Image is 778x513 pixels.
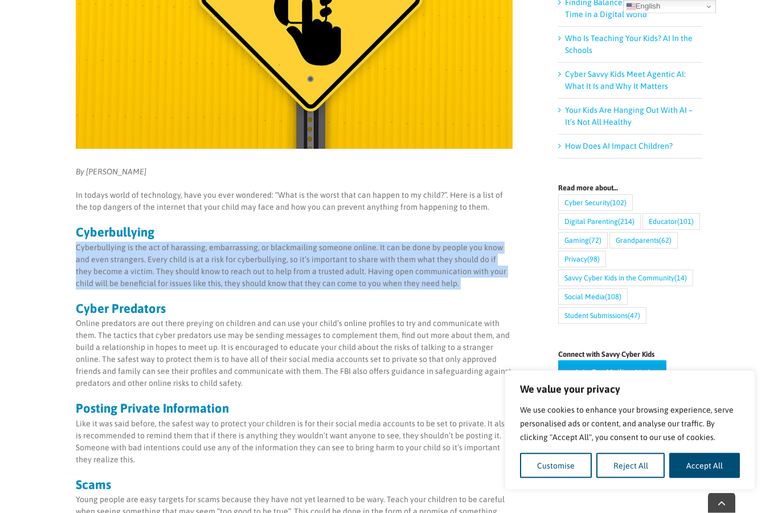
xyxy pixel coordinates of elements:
span: (214) [618,214,634,230]
a: Who Is Teaching Your Kids? AI In the Schools [565,34,693,55]
button: Accept All [669,453,740,478]
span: (108) [605,290,621,305]
a: Digital Parenting (214 items) [558,214,641,230]
p: Online predators are out there preying on children and can use your child’s online profiles to tr... [76,318,513,390]
a: Privacy (98 items) [558,251,606,268]
strong: Cyber Predators [76,302,166,316]
h4: Read more about… [558,185,702,192]
strong: Cyberbullying [76,225,154,240]
img: en [627,2,636,11]
p: We use cookies to enhance your browsing experience, serve personalised ads or content, and analys... [520,403,740,444]
a: Join Our Mailing List! [558,361,666,385]
button: Reject All [596,453,665,478]
a: Your Kids Are Hanging Out With AI – It’s Not All Healthy [565,106,693,127]
p: Cyberbullying is the act of harassing, embarrassing, or blackmailing someone online. It can be do... [76,242,513,290]
strong: Posting Private Information [76,401,229,416]
span: (102) [610,196,627,211]
p: We value your privacy [520,382,740,396]
a: Cyber Security (102 items) [558,195,633,211]
span: (72) [589,233,601,249]
span: (47) [628,308,640,324]
em: By [PERSON_NAME] [76,168,146,177]
a: How Does AI Impact Children? [565,142,673,151]
a: Cyber Savvy Kids Meet Agentic AI: What It Is and Why It Matters [565,70,686,91]
button: Customise [520,453,592,478]
strong: Scams [76,478,111,492]
a: Grandparents (62 items) [609,233,678,249]
h4: Connect with Savvy Cyber Kids [558,351,702,359]
span: (62) [659,233,671,249]
span: (98) [587,252,600,267]
a: Educator (101 items) [642,214,700,230]
p: In todays world of technology, have you ever wondered: “What is the worst that can happen to my c... [76,190,513,214]
a: Student Submissions (47 items) [558,308,646,324]
a: Savvy Cyber Kids in the Community (14 items) [558,270,693,287]
p: Like it was said before, the safest way to protect your children is for their social media accoun... [76,418,513,466]
a: Gaming (72 items) [558,233,608,249]
span: Join Our Mailing List! [575,368,650,378]
a: Social Media (108 items) [558,289,628,306]
span: (101) [677,214,694,230]
span: (14) [674,271,687,286]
